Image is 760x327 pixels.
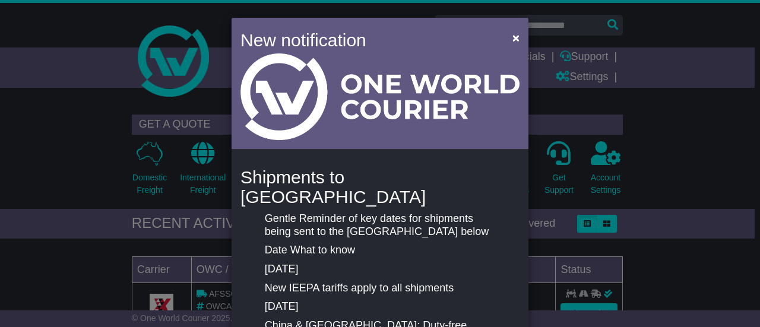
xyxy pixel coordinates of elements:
button: Close [506,26,525,50]
img: Light [240,53,520,140]
p: New IEEPA tariffs apply to all shipments [265,282,495,295]
p: [DATE] [265,300,495,313]
h4: New notification [240,27,495,53]
p: Gentle Reminder of key dates for shipments being sent to the [GEOGRAPHIC_DATA] below [265,212,495,238]
p: [DATE] [265,263,495,276]
span: × [512,31,520,45]
p: Date What to know [265,244,495,257]
h4: Shipments to [GEOGRAPHIC_DATA] [240,167,520,207]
